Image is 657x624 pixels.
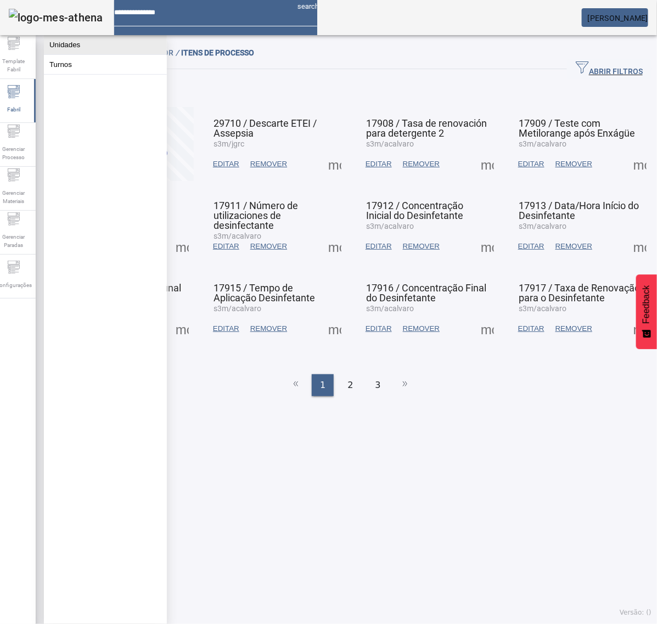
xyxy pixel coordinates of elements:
[176,48,179,57] em: /
[207,237,245,256] button: EDITAR
[9,9,103,26] img: logo-mes-athena
[630,154,650,174] button: Mais
[550,154,598,174] button: REMOVER
[245,319,293,339] button: REMOVER
[360,237,397,256] button: EDITAR
[366,323,392,334] span: EDITAR
[214,282,315,303] span: 17915 / Tempo de Aplicação Desinfetante
[213,241,239,252] span: EDITAR
[513,319,550,339] button: EDITAR
[620,609,652,616] span: Versão: ()
[550,237,598,256] button: REMOVER
[588,14,648,23] span: [PERSON_NAME]
[397,319,445,339] button: REMOVER
[519,200,639,221] span: 17913 / Data/Hora Início do Desinfetante
[213,323,239,334] span: EDITAR
[630,237,650,256] button: Mais
[181,48,254,57] span: ITENS DE PROCESSO
[518,323,544,334] span: EDITAR
[518,159,544,170] span: EDITAR
[245,154,293,174] button: REMOVER
[366,282,486,303] span: 17916 / Concentração Final do Desinfetante
[513,154,550,174] button: EDITAR
[550,319,598,339] button: REMOVER
[44,55,167,74] button: Turnos
[325,319,345,339] button: Mais
[555,159,592,170] span: REMOVER
[478,319,497,339] button: Mais
[213,159,239,170] span: EDITAR
[403,159,440,170] span: REMOVER
[172,319,192,339] button: Mais
[403,323,440,334] span: REMOVER
[250,159,287,170] span: REMOVER
[347,379,353,392] span: 2
[576,61,643,77] span: ABRIR FILTROS
[642,285,652,324] span: Feedback
[366,159,392,170] span: EDITAR
[172,237,192,256] button: Mais
[360,154,397,174] button: EDITAR
[397,237,445,256] button: REMOVER
[513,237,550,256] button: EDITAR
[630,319,650,339] button: Mais
[366,200,463,221] span: 17912 / Concentração Inicial do Desinfetante
[366,241,392,252] span: EDITAR
[567,59,652,79] button: ABRIR FILTROS
[478,154,497,174] button: Mais
[519,117,635,139] span: 17909 / Teste com Metilorange após Enxágüe
[555,241,592,252] span: REMOVER
[207,154,245,174] button: EDITAR
[555,323,592,334] span: REMOVER
[214,117,317,139] span: 29710 / Descarte ETEI / Assepsia
[636,274,657,349] button: Feedback - Mostrar pesquisa
[360,319,397,339] button: EDITAR
[250,241,287,252] span: REMOVER
[207,319,245,339] button: EDITAR
[397,154,445,174] button: REMOVER
[325,154,345,174] button: Mais
[214,200,298,231] span: 17911 / Número de utilizaciones de desinfectante
[366,117,487,139] span: 17908 / Tasa de renovación para detergente 2
[325,237,345,256] button: Mais
[214,232,261,240] span: s3m/acalvaro
[519,282,640,303] span: 17917 / Taxa de Renovação para o Desinfetante
[375,379,381,392] span: 3
[518,241,544,252] span: EDITAR
[44,35,167,54] button: Unidades
[4,102,24,117] span: Fabril
[245,237,293,256] button: REMOVER
[250,323,287,334] span: REMOVER
[403,241,440,252] span: REMOVER
[478,237,497,256] button: Mais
